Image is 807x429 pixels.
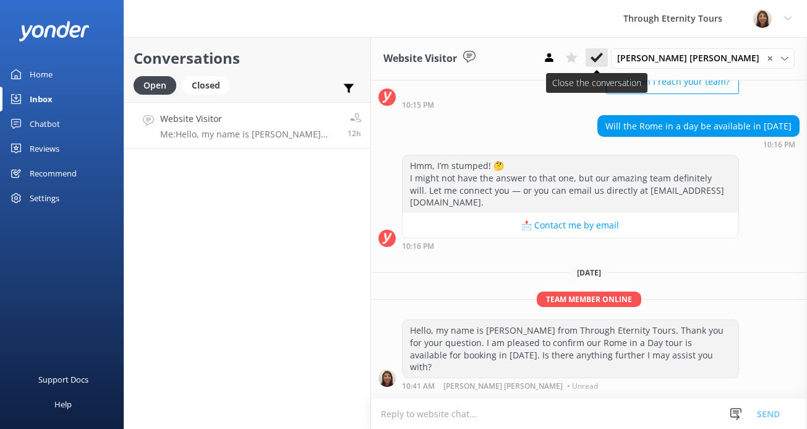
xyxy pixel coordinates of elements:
div: Sep 14 2025 10:16pm (UTC +02:00) Europe/Amsterdam [402,241,739,250]
a: Website VisitorMe:Hello, my name is [PERSON_NAME] from Through Eternity Tours. Thank you for your... [124,102,370,149]
div: Support Docs [38,367,88,392]
div: Home [30,62,53,87]
div: Hmm, I’m stumped! 🤔 I might not have the answer to that one, but our amazing team definitely will... [403,155,738,212]
div: 2025-09-15T08:41:16.248 [378,396,800,417]
a: Open [134,78,182,92]
div: Settings [30,186,59,210]
strong: 10:41 AM [402,383,435,390]
div: Sep 14 2025 10:15pm (UTC +02:00) Europe/Amsterdam [402,100,739,109]
strong: 10:16 PM [402,243,434,250]
h3: Website Visitor [383,51,457,67]
div: Hello, my name is [PERSON_NAME] from Through Eternity Tours. Thank you for your question. I am pl... [403,320,738,377]
div: Sep 14 2025 10:16pm (UTC +02:00) Europe/Amsterdam [597,140,800,149]
p: Me: Hello, my name is [PERSON_NAME] from Through Eternity Tours. Thank you for your question. I a... [160,129,338,140]
span: Sep 15 2025 10:41am (UTC +02:00) Europe/Amsterdam [348,128,361,139]
div: Conversation assigned to [PERSON_NAME] [PERSON_NAME]. [402,396,800,417]
div: Reviews [30,136,59,161]
img: 725-1755267273.png [753,9,772,28]
button: 📩 Contact me by email [403,213,738,238]
div: Recommend [30,161,77,186]
button: How can I reach your team? [606,69,739,94]
div: Sep 15 2025 10:41am (UTC +02:00) Europe/Amsterdam [402,381,739,390]
div: Help [54,392,72,417]
div: Assign User [611,48,795,68]
div: Inbox [30,87,53,111]
span: [PERSON_NAME] [PERSON_NAME] [443,383,563,390]
strong: 10:16 PM [763,141,795,149]
span: Team member online [537,292,641,307]
span: [DATE] [570,267,608,278]
a: Closed [182,78,236,92]
span: ✕ [767,53,773,64]
h4: Website Visitor [160,112,338,126]
h2: Conversations [134,46,361,70]
div: Chatbot [30,111,60,136]
div: Open [134,76,176,95]
img: yonder-white-logo.png [19,21,90,41]
strong: 10:15 PM [402,102,434,109]
div: Closed [182,76,229,95]
span: • Unread [567,383,598,390]
div: Will the Rome in a day be available in [DATE] [598,116,799,137]
span: [PERSON_NAME] [PERSON_NAME] [617,51,767,65]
